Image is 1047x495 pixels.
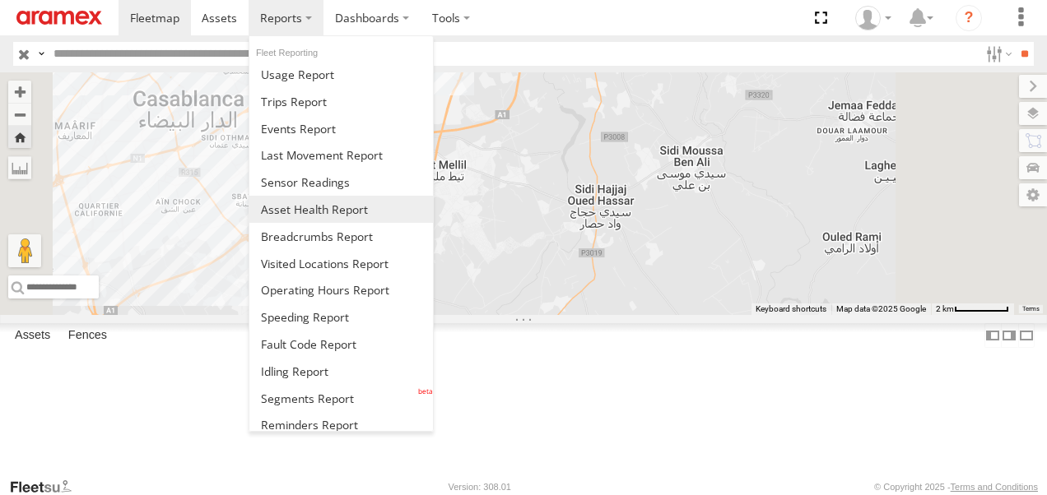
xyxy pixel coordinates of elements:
[931,303,1014,315] button: Map Scale: 2 km per 63 pixels
[984,323,1001,347] label: Dock Summary Table to the Left
[7,324,58,347] label: Assets
[249,196,433,223] a: Asset Health Report
[956,5,982,31] i: ?
[60,324,115,347] label: Fences
[449,482,511,492] div: Version: 308.01
[756,303,826,315] button: Keyboard shortcuts
[35,42,48,66] label: Search Query
[249,223,433,250] a: Breadcrumbs Report
[8,234,41,267] button: Drag Pegman onto the map to open Street View
[9,479,85,495] a: Visit our Website
[249,141,433,169] a: Last Movement Report
[249,88,433,115] a: Trips Report
[1019,183,1047,206] label: Map Settings
[1018,323,1035,347] label: Hide Summary Table
[836,304,926,313] span: Map data ©2025 Google
[249,250,433,277] a: Visited Locations Report
[8,126,31,148] button: Zoom Home
[951,482,1038,492] a: Terms and Conditions
[249,385,433,412] a: Segments Report
[874,482,1038,492] div: © Copyright 2025 -
[1022,306,1040,312] a: Terms (opens in new tab)
[249,169,433,196] a: Sensor Readings
[8,81,31,103] button: Zoom in
[249,331,433,358] a: Fault Code Report
[249,303,433,331] a: Fleet Speed Report
[249,115,433,142] a: Full Events Report
[980,42,1015,66] label: Search Filter Options
[8,103,31,126] button: Zoom out
[1001,323,1017,347] label: Dock Summary Table to the Right
[936,304,954,313] span: 2 km
[8,156,31,179] label: Measure
[249,358,433,385] a: Idling Report
[849,6,897,30] div: Hicham Abourifa
[249,276,433,303] a: Asset Operating Hours Report
[249,61,433,88] a: Usage Report
[16,11,102,25] img: aramex-logo.svg
[249,412,433,439] a: Reminders Report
